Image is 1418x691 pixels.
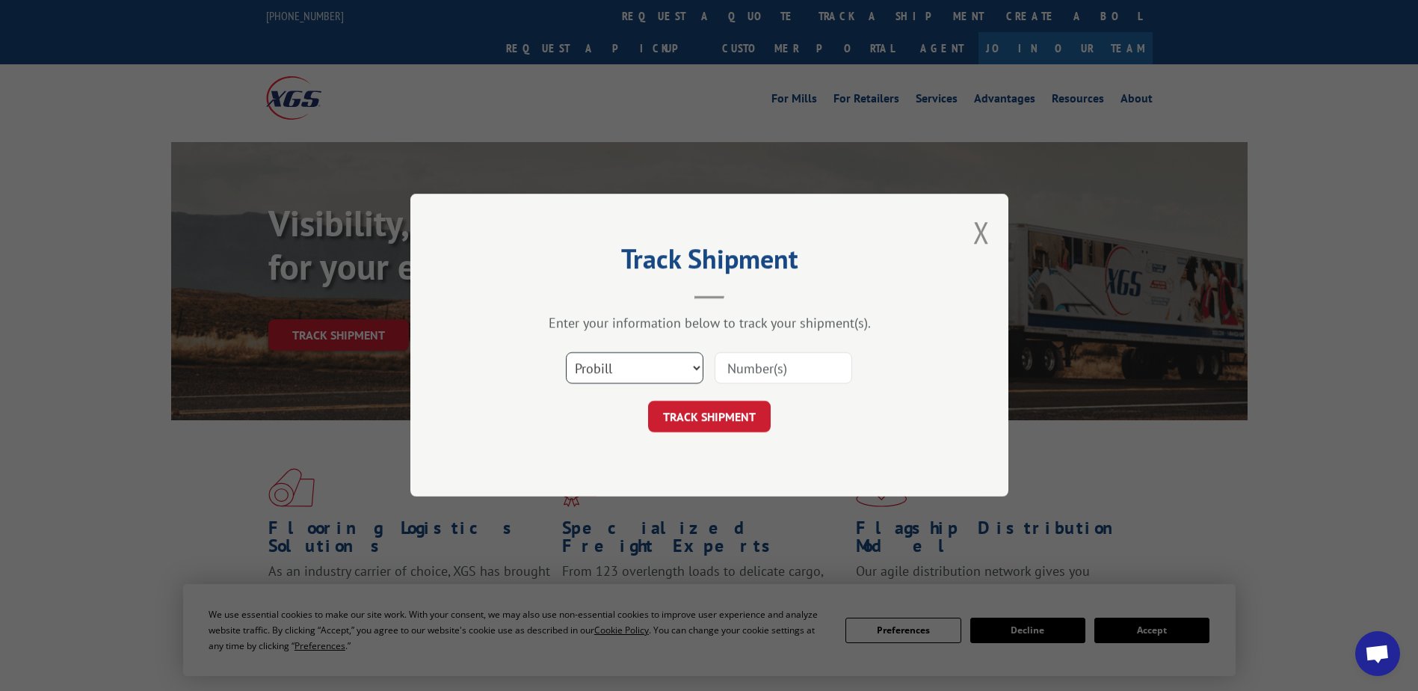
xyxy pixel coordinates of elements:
input: Number(s) [715,353,852,384]
button: Close modal [973,212,990,252]
div: Open chat [1355,631,1400,676]
button: TRACK SHIPMENT [648,402,771,433]
div: Enter your information below to track your shipment(s). [485,315,934,332]
h2: Track Shipment [485,248,934,277]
